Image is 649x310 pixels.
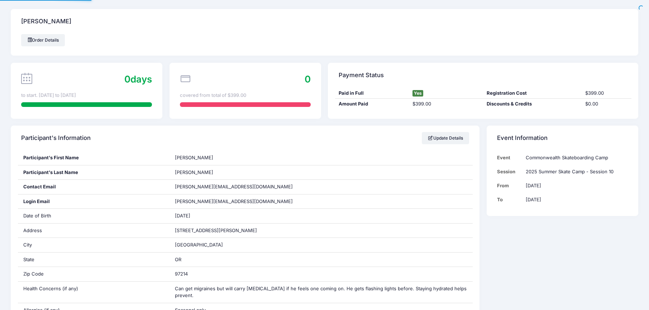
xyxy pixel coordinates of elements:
[175,213,190,219] span: [DATE]
[18,194,170,209] div: Login Email
[483,100,582,108] div: Discounts & Credits
[422,132,469,144] a: Update Details
[412,90,423,97] span: Yes
[175,227,257,233] span: [STREET_ADDRESS][PERSON_NAME]
[21,128,91,149] h4: Participant's Information
[582,100,631,108] div: $0.00
[497,165,522,179] td: Session
[497,193,522,207] td: To
[18,165,170,180] div: Participant's Last Name
[175,257,181,262] span: OR
[497,151,522,165] td: Event
[18,267,170,281] div: Zip Code
[18,253,170,267] div: State
[582,90,631,97] div: $399.00
[18,209,170,223] div: Date of Birth
[335,100,409,108] div: Amount Paid
[18,224,170,238] div: Address
[175,155,213,160] span: [PERSON_NAME]
[21,92,152,99] div: to start. [DATE] to [DATE]
[522,179,627,193] td: [DATE]
[18,238,170,252] div: City
[124,74,130,85] span: 0
[497,179,522,193] td: From
[522,151,627,165] td: Commonwealth Skateboarding Camp
[497,128,548,149] h4: Event Information
[522,193,627,207] td: [DATE]
[18,180,170,194] div: Contact Email
[522,165,627,179] td: 2025 Summer Skate Camp - Session 10
[335,90,409,97] div: Paid in Full
[483,90,582,97] div: Registration Cost
[21,11,71,32] h4: [PERSON_NAME]
[175,198,293,205] span: [PERSON_NAME][EMAIL_ADDRESS][DOMAIN_NAME]
[339,65,384,85] h4: Payment Status
[180,92,311,99] div: covered from total of $399.00
[21,34,65,46] a: Order Details
[175,271,188,277] span: 97214
[305,74,311,85] span: 0
[175,286,467,299] span: Can get migraines but will carry [MEDICAL_DATA] if he feels one coming on. He gets flashing light...
[175,184,293,189] span: [PERSON_NAME][EMAIL_ADDRESS][DOMAIN_NAME]
[175,169,213,175] span: [PERSON_NAME]
[18,282,170,303] div: Health Concerns (if any)
[409,100,483,108] div: $399.00
[124,72,152,86] div: days
[175,242,223,248] span: [GEOGRAPHIC_DATA]
[18,151,170,165] div: Participant's First Name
